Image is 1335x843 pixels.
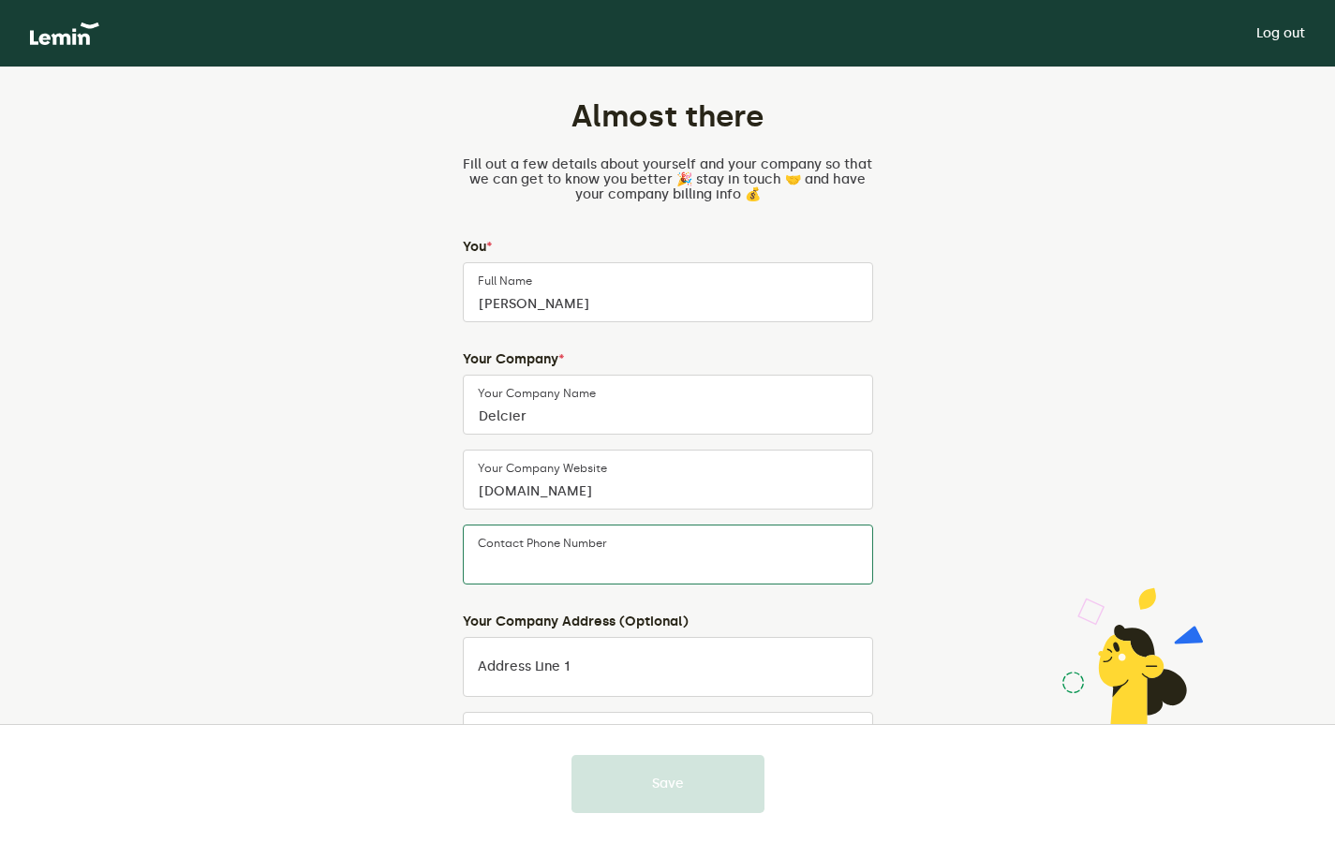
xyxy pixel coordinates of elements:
h4: You [463,240,873,255]
h4: Your Company [463,352,873,367]
h4: Your Company Address (Optional) [463,614,873,629]
input: Full Name [463,262,873,322]
input: Your company website [463,450,873,510]
h1: Almost there [463,97,873,135]
label: Full Name [478,274,532,288]
label: Contact Phone Number [478,536,607,551]
p: Fill out a few details about yourself and your company so that we can get to know you better 🎉 st... [463,157,873,202]
input: Contact Phone Number [463,525,873,584]
input: Address Line 2 [463,712,873,772]
input: Your Company Name [463,375,873,435]
button: Save [571,755,764,813]
input: Address Line 1 [463,637,873,697]
label: Your company website [478,461,607,476]
label: Address Line 1 [478,659,570,674]
a: Log out [1256,26,1305,41]
label: Your Company Name [478,386,596,401]
img: logo [30,22,99,45]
